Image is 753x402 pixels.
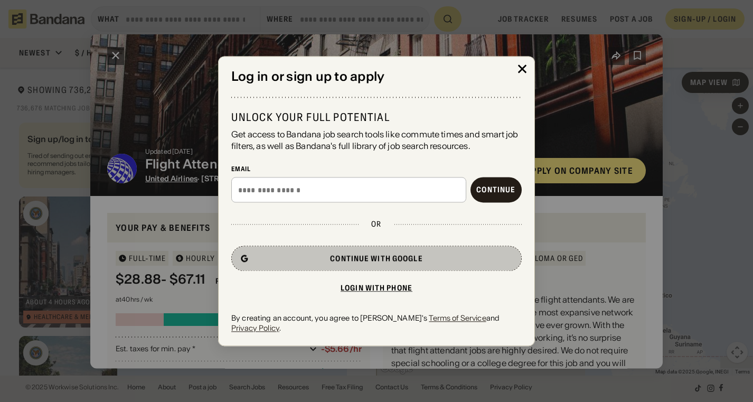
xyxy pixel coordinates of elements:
[341,285,412,292] div: Login with phone
[231,314,522,333] div: By creating an account, you agree to [PERSON_NAME]'s and .
[371,220,381,229] div: or
[231,69,522,85] div: Log in or sign up to apply
[231,323,279,333] a: Privacy Policy
[330,255,422,263] div: Continue with Google
[231,110,522,124] div: Unlock your full potential
[429,314,486,323] a: Terms of Service
[231,165,522,173] div: Email
[476,186,515,194] div: Continue
[231,128,522,152] div: Get access to Bandana job search tools like commute times and smart job filters, as well as Banda...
